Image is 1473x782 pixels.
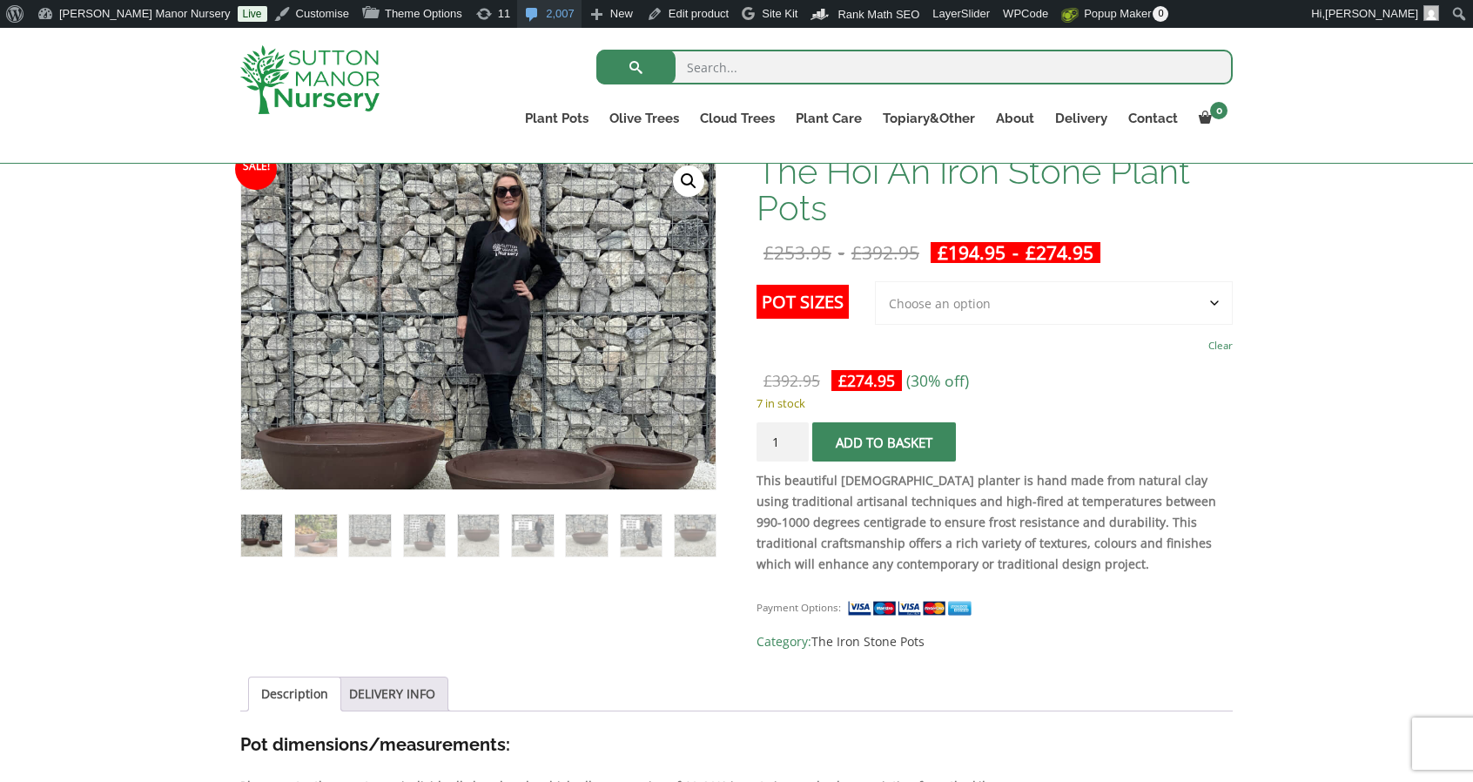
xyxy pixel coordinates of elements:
del: - [757,242,926,263]
a: Plant Care [785,106,872,131]
a: Plant Pots [515,106,599,131]
span: 0 [1153,6,1168,22]
a: Live [238,6,267,22]
a: DELIVERY INFO [349,678,435,711]
bdi: 253.95 [763,240,831,265]
bdi: 392.95 [763,370,820,391]
a: Cloud Trees [689,106,785,131]
span: £ [763,370,772,391]
a: Delivery [1045,106,1118,131]
input: Search... [596,50,1233,84]
img: The Hoi An Iron Stone Plant Pots [241,515,282,556]
a: Clear options [1208,334,1233,358]
span: Site Kit [762,7,797,20]
span: [PERSON_NAME] [1325,7,1418,20]
img: The Hoi An Iron Stone Plant Pots - Image 5 [458,515,499,556]
input: Product quantity [757,422,809,462]
a: Topiary&Other [872,106,985,131]
span: £ [851,240,862,265]
h1: The Hoi An Iron Stone Plant Pots [757,153,1233,226]
p: 7 in stock [757,393,1233,414]
span: Sale! [235,148,277,190]
img: The Hoi An Iron Stone Plant Pots - Image 7 [566,515,607,556]
strong: Pot dimensions/measurements: [240,734,510,755]
label: Pot Sizes [757,285,849,319]
span: 0 [1210,102,1227,119]
img: logo [240,45,380,114]
a: The Iron Stone Pots [811,633,925,650]
img: payment supported [847,599,978,617]
span: £ [763,240,774,265]
ins: - [931,242,1100,263]
span: £ [838,370,847,391]
a: Olive Trees [599,106,689,131]
img: The Hoi An Iron Stone Plant Pots - Image 8 [621,515,662,556]
small: Payment Options: [757,601,841,614]
img: The Hoi An Iron Stone Plant Pots - Image 6 [512,515,553,556]
span: (30% off) [906,370,969,391]
a: About [985,106,1045,131]
a: Contact [1118,106,1188,131]
span: Rank Math SEO [837,8,919,21]
span: Category: [757,631,1233,652]
span: £ [938,240,948,265]
a: Description [261,678,328,711]
bdi: 274.95 [1026,240,1093,265]
a: View full-screen image gallery [673,165,704,197]
bdi: 392.95 [851,240,919,265]
bdi: 194.95 [938,240,1006,265]
img: The Hoi An Iron Stone Plant Pots - Image 2 [295,515,336,556]
bdi: 274.95 [838,370,895,391]
button: Add to basket [812,422,956,462]
img: The Hoi An Iron Stone Plant Pots - Image 3 [349,515,390,556]
a: 0 [1188,106,1233,131]
img: The Hoi An Iron Stone Plant Pots - Image 9 [675,515,716,556]
span: £ [1026,240,1036,265]
strong: This beautiful [DEMOGRAPHIC_DATA] planter is hand made from natural clay using traditional artisa... [757,472,1216,572]
img: The Hoi An Iron Stone Plant Pots - Image 4 [404,515,445,556]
